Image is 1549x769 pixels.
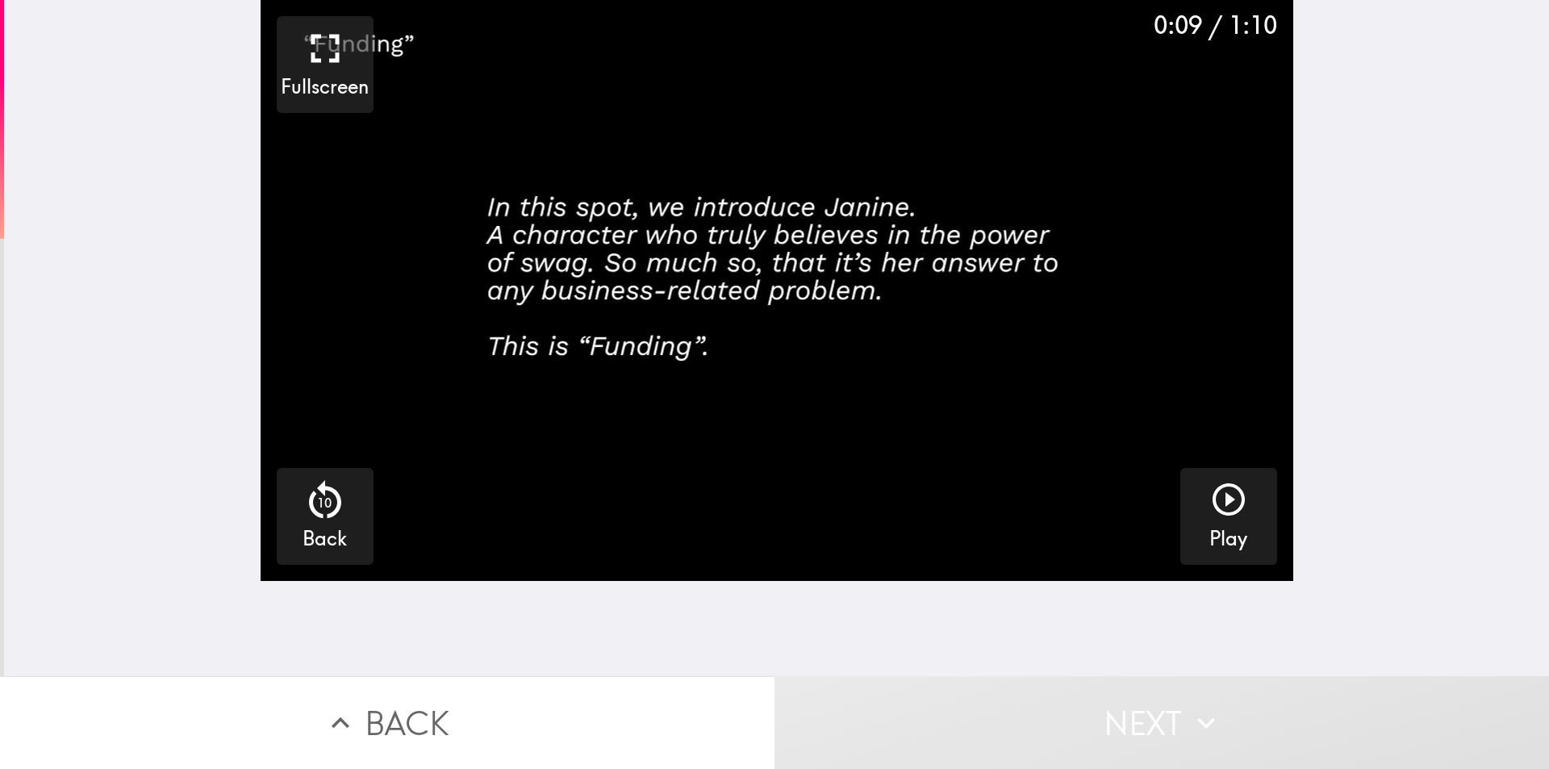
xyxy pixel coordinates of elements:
h5: Play [1209,525,1247,553]
button: Next [774,676,1549,769]
button: 10Back [277,468,374,565]
div: 0:09 / 1:10 [1154,8,1277,42]
p: 10 [317,494,332,512]
button: Fullscreen [277,16,374,113]
button: Play [1180,468,1277,565]
h5: Back [303,525,347,553]
h5: Fullscreen [281,73,369,101]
